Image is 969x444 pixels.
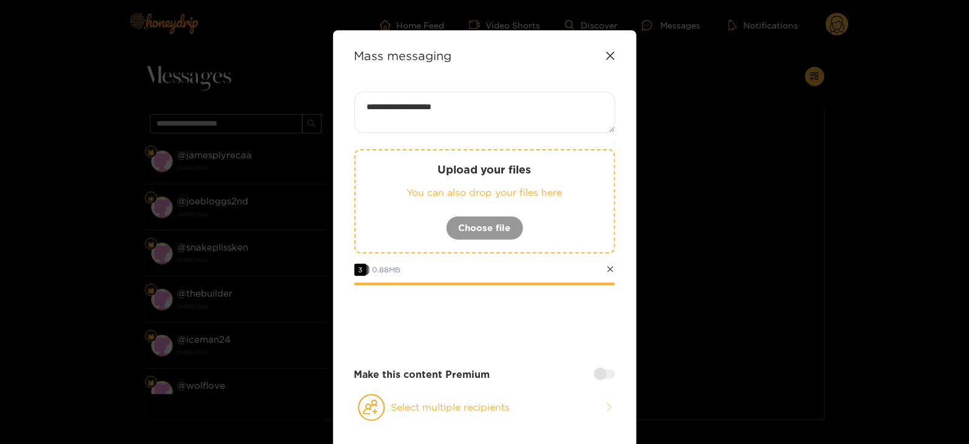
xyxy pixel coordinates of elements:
button: Choose file [446,216,524,240]
p: You can also drop your files here [380,186,590,200]
p: Upload your files [380,163,590,177]
span: 0.88 MB [373,266,401,274]
button: Select multiple recipients [354,394,615,422]
span: 3 [354,264,366,276]
strong: Make this content Premium [354,368,490,382]
strong: Mass messaging [354,49,452,62]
